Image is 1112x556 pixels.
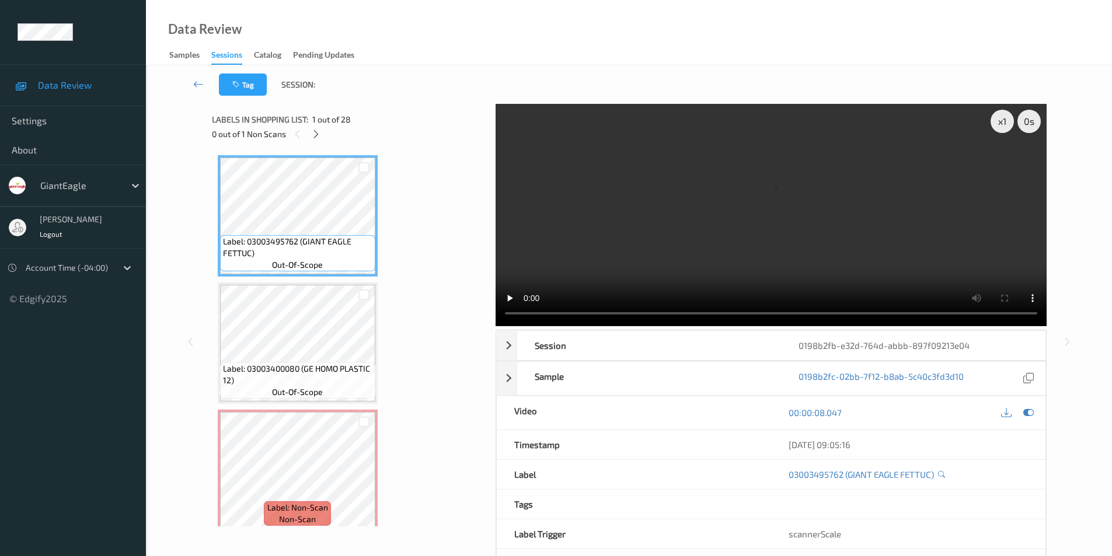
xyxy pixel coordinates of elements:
[517,362,781,395] div: Sample
[496,330,1046,361] div: Session0198b2fb-e32d-764d-abbb-897f09213e04
[223,236,372,259] span: Label: 03003495762 (GIANT EAGLE FETTUC)
[497,489,771,519] div: Tags
[789,439,1028,450] div: [DATE] 09:05:16
[219,74,267,96] button: Tag
[279,513,316,525] span: non-scan
[497,430,771,459] div: Timestamp
[212,114,308,125] span: Labels in shopping list:
[517,331,781,360] div: Session
[789,468,934,480] a: 03003495762 (GIANT EAGLE FETTUC)
[223,363,372,386] span: Label: 03003400080 (GE HOMO PLASTIC 12)
[267,502,328,513] span: Label: Non-Scan
[254,47,293,64] a: Catalog
[293,47,366,64] a: Pending Updates
[254,49,281,64] div: Catalog
[781,331,1045,360] div: 0198b2fb-e32d-764d-abbb-897f09213e04
[211,49,242,65] div: Sessions
[799,370,964,386] a: 0198b2fc-02bb-7f12-b8ab-5c40c3fd3d10
[272,259,323,271] span: out-of-scope
[212,127,487,141] div: 0 out of 1 Non Scans
[496,361,1046,396] div: Sample0198b2fc-02bb-7f12-b8ab-5c40c3fd3d10
[497,460,771,489] div: Label
[771,519,1045,548] div: scannerScale
[497,519,771,548] div: Label Trigger
[497,396,771,429] div: Video
[272,386,323,398] span: out-of-scope
[211,47,254,65] a: Sessions
[169,47,211,64] a: Samples
[169,49,200,64] div: Samples
[293,49,354,64] div: Pending Updates
[312,114,351,125] span: 1 out of 28
[1017,110,1041,133] div: 0 s
[789,407,842,418] a: 00:00:08.047
[991,110,1014,133] div: x 1
[168,23,242,35] div: Data Review
[281,79,315,90] span: Session:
